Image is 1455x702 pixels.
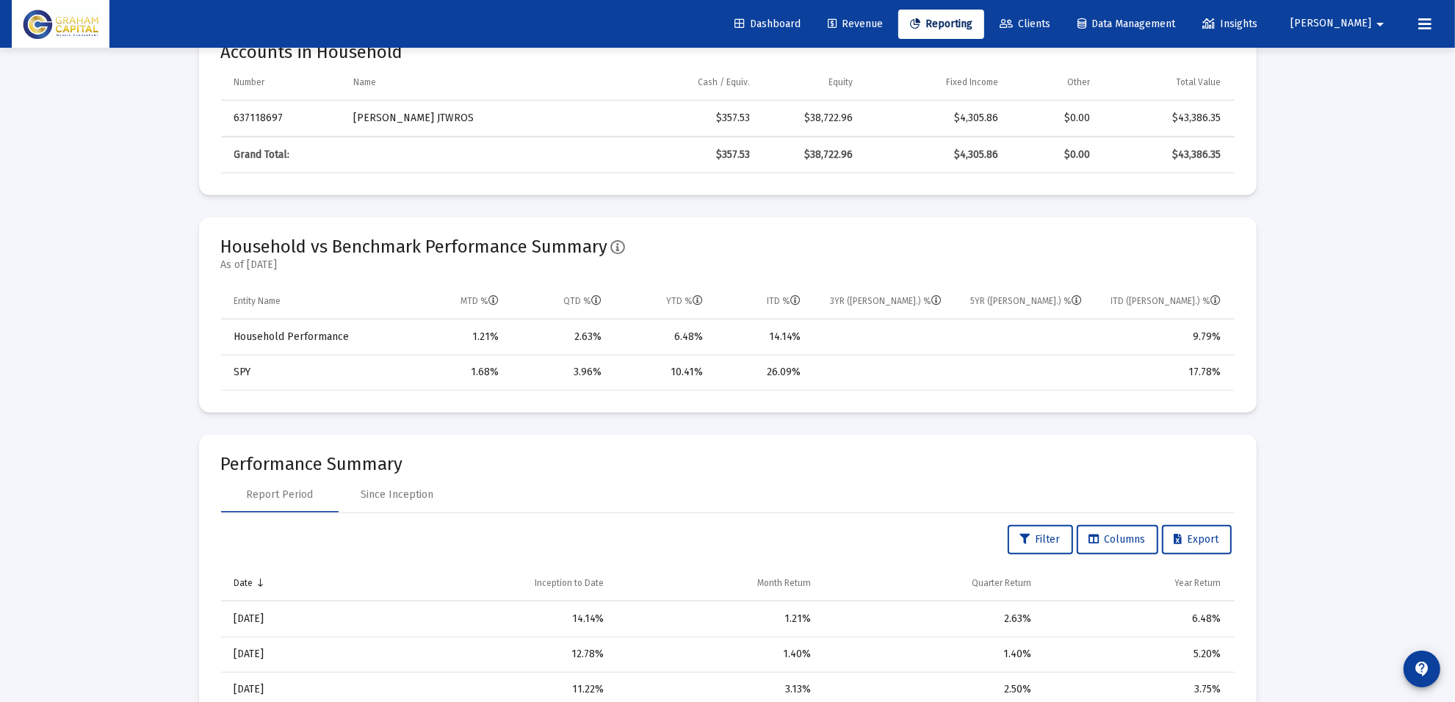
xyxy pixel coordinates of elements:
div: 1.21% [415,330,499,344]
td: Column Other [1008,65,1100,101]
div: $0.00 [1019,148,1090,162]
a: Clients [988,10,1062,39]
span: Revenue [828,18,883,30]
div: 2.63% [519,330,602,344]
td: [PERSON_NAME] JTWROS [343,101,616,136]
span: Clients [1000,18,1050,30]
div: 3.96% [519,365,602,380]
mat-card-title: Accounts in Household [221,45,1235,59]
a: Insights [1191,10,1269,39]
td: Column Number [221,65,344,101]
div: Other [1067,76,1090,88]
div: Total Value [1177,76,1221,88]
a: Revenue [816,10,895,39]
span: Export [1174,533,1219,546]
button: [PERSON_NAME] [1273,9,1407,38]
div: $0.00 [1019,111,1090,126]
td: Column Year Return [1041,566,1235,601]
div: Entity Name [234,295,281,307]
div: 1.40% [831,647,1031,662]
div: 17.78% [1102,365,1221,380]
div: Date [234,577,253,589]
td: Column Name [343,65,616,101]
div: Data grid [221,65,1235,173]
div: Quarter Return [972,577,1031,589]
div: Fixed Income [946,76,998,88]
img: Dashboard [23,10,98,39]
div: 2.50% [831,682,1031,697]
div: 6.48% [1052,612,1221,626]
div: YTD % [666,295,703,307]
mat-card-title: Performance Summary [221,457,1235,471]
mat-icon: contact_support [1413,660,1431,678]
mat-icon: arrow_drop_down [1371,10,1389,39]
span: [PERSON_NAME] [1290,18,1371,30]
div: 1.68% [415,365,499,380]
a: Data Management [1066,10,1187,39]
span: Columns [1089,533,1146,546]
td: Column Month Return [614,566,821,601]
td: 637118697 [221,101,344,136]
div: 3.75% [1052,682,1221,697]
div: Report Period [246,488,313,502]
div: 26.09% [723,365,801,380]
div: $4,305.86 [874,111,999,126]
div: 11.22% [382,682,604,697]
td: Column ITD % [713,284,811,319]
button: Columns [1077,525,1158,554]
div: 5YR ([PERSON_NAME].) % [970,295,1082,307]
span: Data Management [1077,18,1175,30]
td: Column MTD % [405,284,509,319]
td: Column Total Value [1100,65,1235,101]
div: Equity [829,76,853,88]
div: Number [234,76,265,88]
td: Column 5YR (Ann.) % [952,284,1092,319]
span: Insights [1202,18,1257,30]
div: $357.53 [627,148,751,162]
button: Filter [1008,525,1073,554]
td: Column ITD (Ann.) % [1092,284,1235,319]
td: [DATE] [221,601,372,637]
div: Year Return [1175,577,1221,589]
div: Grand Total: [234,148,333,162]
td: Column Inception to Date [372,566,614,601]
mat-card-subtitle: As of [DATE] [221,258,626,272]
div: 1.21% [624,612,811,626]
td: SPY [221,355,405,390]
div: QTD % [563,295,602,307]
td: Column YTD % [612,284,713,319]
td: Column QTD % [509,284,612,319]
td: Column Cash / Equiv. [617,65,761,101]
div: 14.14% [723,330,801,344]
div: Cash / Equiv. [698,76,750,88]
div: $38,722.96 [770,111,853,126]
div: Inception to Date [535,577,604,589]
div: $38,722.96 [770,148,853,162]
td: [DATE] [221,637,372,672]
div: 3YR ([PERSON_NAME].) % [830,295,942,307]
a: Dashboard [723,10,812,39]
div: Name [353,76,376,88]
div: 12.78% [382,647,604,662]
div: 1.40% [624,647,811,662]
div: ITD ([PERSON_NAME].) % [1111,295,1221,307]
div: 3.13% [624,682,811,697]
div: MTD % [461,295,499,307]
div: $357.53 [627,111,751,126]
td: Household Performance [221,319,405,355]
span: Filter [1020,533,1061,546]
div: 5.20% [1052,647,1221,662]
div: Since Inception [361,488,433,502]
div: 9.79% [1102,330,1221,344]
div: Month Return [757,577,811,589]
div: 10.41% [622,365,703,380]
td: Column 3YR (Ann.) % [811,284,951,319]
span: Reporting [910,18,972,30]
a: Reporting [898,10,984,39]
div: 6.48% [622,330,703,344]
span: Dashboard [734,18,801,30]
div: $43,386.35 [1111,148,1221,162]
div: $43,386.35 [1111,111,1221,126]
td: Column Quarter Return [821,566,1041,601]
td: Column Entity Name [221,284,405,319]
